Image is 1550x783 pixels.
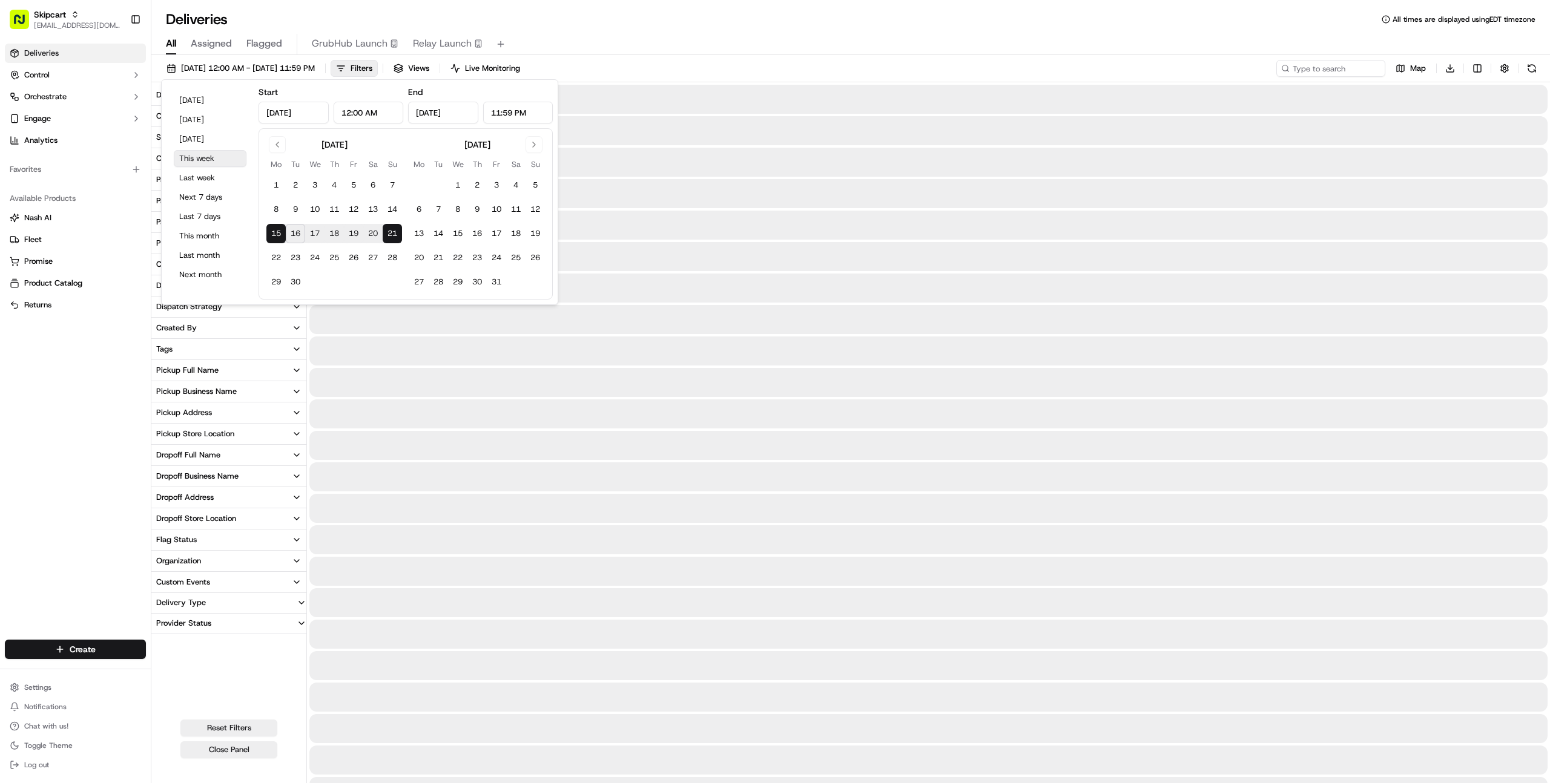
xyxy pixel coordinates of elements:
[448,200,467,219] button: 8
[10,234,141,245] a: Fleet
[188,155,220,169] button: See all
[5,109,146,128] button: Engage
[156,280,215,291] div: Driving Distance
[286,200,305,219] button: 9
[85,300,147,309] a: Powered byPylon
[325,158,344,171] th: Thursday
[269,136,286,153] button: Go to previous month
[383,248,402,267] button: 28
[325,200,344,219] button: 11
[151,572,306,592] button: Custom Events
[467,158,487,171] th: Thursday
[286,175,305,195] button: 2
[174,189,246,206] button: Next 7 days
[526,224,545,243] button: 19
[467,272,487,292] button: 30
[429,272,448,292] button: 28
[107,188,132,197] span: [DATE]
[487,248,506,267] button: 24
[5,131,146,150] a: Analytics
[5,640,146,659] button: Create
[526,158,545,171] th: Sunday
[7,266,97,287] a: 📗Knowledge Base
[24,741,73,750] span: Toggle Theme
[5,87,146,106] button: Orchestrate
[156,344,173,355] div: Tags
[483,102,553,123] input: Time
[151,254,306,275] button: Courier Name
[5,295,146,315] button: Returns
[12,209,31,228] img: Farooq Akhtar
[12,48,220,68] p: Welcome 👋
[97,266,199,287] a: 💻API Documentation
[174,150,246,167] button: This week
[24,188,34,198] img: 1736555255976-a54dd68f-1ca7-489b-9aae-adbdc363a1c4
[10,278,141,289] a: Product Catalog
[409,224,429,243] button: 13
[174,92,246,109] button: [DATE]
[166,36,176,51] span: All
[5,698,146,715] button: Notifications
[151,593,306,612] button: Delivery Type
[24,270,93,283] span: Knowledge Base
[266,175,286,195] button: 1
[174,169,246,186] button: Last week
[181,63,315,74] span: [DATE] 12:00 AM - [DATE] 11:59 PM
[383,175,402,195] button: 7
[344,175,363,195] button: 5
[151,381,306,402] button: Pickup Business Name
[10,256,141,267] a: Promise
[429,200,448,219] button: 7
[448,272,467,292] button: 29
[465,63,520,74] span: Live Monitoring
[266,158,286,171] th: Monday
[151,318,306,338] button: Created By
[506,175,526,195] button: 4
[266,272,286,292] button: 29
[156,153,185,164] div: Country
[156,386,237,397] div: Pickup Business Name
[286,248,305,267] button: 23
[151,85,306,105] button: Delivery Status
[156,132,176,143] div: State
[156,301,222,312] div: Dispatch Strategy
[409,200,429,219] button: 6
[174,266,246,283] button: Next month
[5,679,146,696] button: Settings
[151,618,216,629] div: Provider Status
[206,119,220,134] button: Start new chat
[526,200,545,219] button: 12
[151,445,306,465] button: Dropoff Full Name
[24,212,51,223] span: Nash AI
[322,139,348,151] div: [DATE]
[156,323,197,333] div: Created By
[409,272,429,292] button: 27
[151,191,306,211] button: Package Requirements
[156,577,210,588] div: Custom Events
[24,721,68,731] span: Chat with us!
[331,60,378,77] button: Filters
[325,224,344,243] button: 18
[408,63,429,74] span: Views
[166,10,228,29] h1: Deliveries
[24,760,49,770] span: Log out
[1410,63,1426,74] span: Map
[388,60,435,77] button: Views
[448,158,467,171] th: Wednesday
[487,224,506,243] button: 17
[506,248,526,267] button: 25
[24,683,51,692] span: Settings
[156,259,206,270] div: Courier Name
[24,234,42,245] span: Fleet
[24,113,51,124] span: Engage
[161,60,320,77] button: [DATE] 12:00 AM - [DATE] 11:59 PM
[24,135,58,146] span: Analytics
[151,169,306,190] button: Package Value
[156,217,205,228] div: Package Tags
[151,487,306,508] button: Dropoff Address
[70,643,96,655] span: Create
[101,188,105,197] span: •
[174,111,246,128] button: [DATE]
[156,450,220,460] div: Dropoff Full Name
[5,208,146,228] button: Nash AI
